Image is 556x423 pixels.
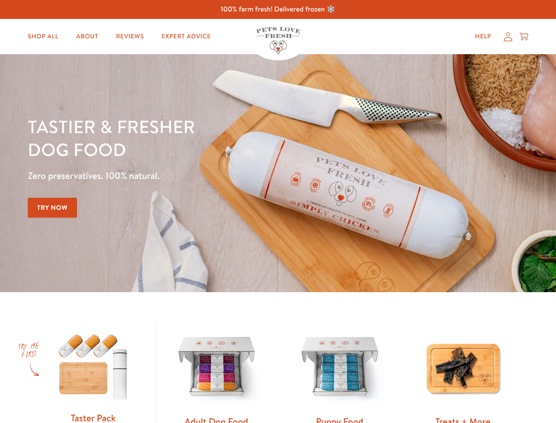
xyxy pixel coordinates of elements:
a: About [69,28,105,45]
a: Try Now [28,198,77,218]
a: Shop All [21,28,66,45]
a: Help [468,28,498,45]
p: Zero preservatives. 100% natural. [28,168,361,184]
h1: Tastier & fresher dog food [28,115,361,161]
img: Pets Love Fresh [256,27,300,54]
a: Reviews [109,28,151,45]
a: Expert Advice [155,28,218,45]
